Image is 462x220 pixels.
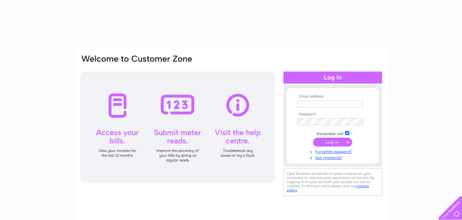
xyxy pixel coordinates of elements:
div: Clear Business would like to place cookies on your computer to improve your experience of the sit... [283,168,382,196]
a: cookies policy [287,184,369,192]
a: Not registered? [297,154,370,160]
td: Remember me? [296,130,370,136]
th: Password: [296,112,370,117]
th: Email Address: [296,94,370,99]
input: Submit [313,138,352,147]
a: Forgotten password? [297,148,370,154]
